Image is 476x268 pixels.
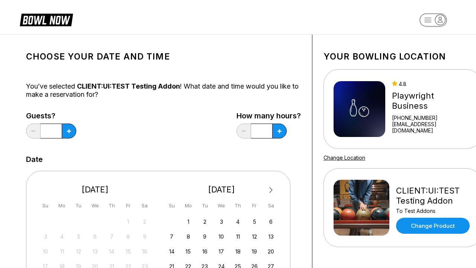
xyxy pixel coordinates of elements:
div: Not available Saturday, August 2nd, 2025 [140,217,150,227]
div: Playwright Business [392,91,472,111]
div: Choose Saturday, September 6th, 2025 [266,217,276,227]
div: Not available Wednesday, August 6th, 2025 [90,232,100,242]
div: Choose Wednesday, September 3rd, 2025 [216,217,226,227]
div: We [90,201,100,211]
div: Choose Friday, September 19th, 2025 [250,246,260,256]
div: Fr [250,201,260,211]
div: Sa [266,201,276,211]
div: Choose Friday, September 12th, 2025 [250,232,260,242]
div: CLIENT:UI:TEST Testing Addon [396,186,472,206]
div: Not available Saturday, August 9th, 2025 [140,232,150,242]
div: Not available Monday, August 11th, 2025 [57,246,67,256]
div: Not available Saturday, August 16th, 2025 [140,246,150,256]
div: Choose Sunday, September 7th, 2025 [167,232,177,242]
div: Choose Tuesday, September 9th, 2025 [200,232,210,242]
span: CLIENT:UI:TEST Testing Addon [77,82,180,90]
h1: Choose your Date and time [26,51,301,62]
div: Choose Thursday, September 18th, 2025 [233,246,243,256]
div: Tu [74,201,84,211]
div: Not available Sunday, August 3rd, 2025 [41,232,51,242]
div: Not available Thursday, August 14th, 2025 [107,246,117,256]
div: Su [41,201,51,211]
a: Change Product [396,218,470,234]
div: Choose Sunday, September 14th, 2025 [167,246,177,256]
div: Not available Monday, August 4th, 2025 [57,232,67,242]
div: Choose Tuesday, September 16th, 2025 [200,246,210,256]
img: CLIENT:UI:TEST Testing Addon [334,180,389,236]
button: Next Month [265,184,277,196]
div: Not available Sunday, August 10th, 2025 [41,246,51,256]
div: Choose Monday, September 8th, 2025 [183,232,193,242]
label: How many hours? [237,112,301,120]
div: Tu [200,201,210,211]
div: [PHONE_NUMBER] [392,115,472,121]
div: Fr [123,201,133,211]
a: [EMAIL_ADDRESS][DOMAIN_NAME] [392,121,472,134]
div: Th [107,201,117,211]
label: Date [26,155,43,163]
div: Choose Monday, September 1st, 2025 [183,217,193,227]
div: We [216,201,226,211]
label: Guests? [26,112,76,120]
div: Choose Saturday, September 20th, 2025 [266,246,276,256]
div: You’ve selected ! What date and time would you like to make a reservation for? [26,82,301,99]
div: To Test Addons [396,208,472,214]
div: Not available Tuesday, August 12th, 2025 [74,246,84,256]
div: Not available Friday, August 1st, 2025 [123,217,133,227]
div: 4.8 [392,81,472,87]
div: [DATE] [164,185,279,195]
div: Mo [183,201,193,211]
div: Choose Monday, September 15th, 2025 [183,246,193,256]
div: Choose Thursday, September 4th, 2025 [233,217,243,227]
div: Choose Wednesday, September 10th, 2025 [216,232,226,242]
div: Choose Saturday, September 13th, 2025 [266,232,276,242]
div: Not available Thursday, August 7th, 2025 [107,232,117,242]
a: Change Location [324,154,365,161]
div: Not available Tuesday, August 5th, 2025 [74,232,84,242]
div: Not available Friday, August 8th, 2025 [123,232,133,242]
div: Choose Thursday, September 11th, 2025 [233,232,243,242]
div: Not available Friday, August 15th, 2025 [123,246,133,256]
div: Su [167,201,177,211]
div: Choose Tuesday, September 2nd, 2025 [200,217,210,227]
div: [DATE] [38,185,153,195]
div: Mo [57,201,67,211]
div: Not available Wednesday, August 13th, 2025 [90,246,100,256]
div: Choose Friday, September 5th, 2025 [250,217,260,227]
img: Playwright Business [334,81,385,137]
div: Sa [140,201,150,211]
div: Th [233,201,243,211]
div: Choose Wednesday, September 17th, 2025 [216,246,226,256]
